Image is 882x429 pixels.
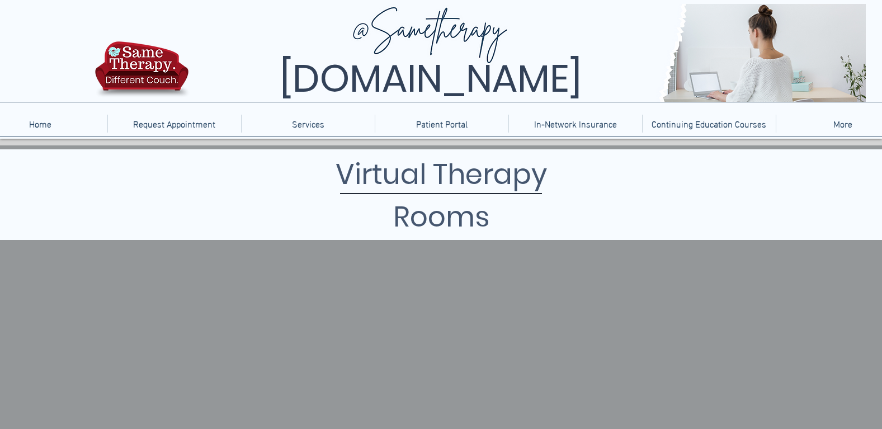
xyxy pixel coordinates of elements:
[271,153,611,238] h1: Virtual Therapy Rooms
[646,115,772,133] p: Continuing Education Courses
[107,115,241,133] a: Request Appointment
[375,115,508,133] a: Patient Portal
[241,115,375,133] div: Services
[642,115,776,133] a: Continuing Education Courses
[508,115,642,133] a: In-Network Insurance
[286,115,330,133] p: Services
[23,115,57,133] p: Home
[191,4,866,102] img: Same Therapy, Different Couch. TelebehavioralHealth.US
[411,115,473,133] p: Patient Portal
[92,40,192,106] img: TBH.US
[529,115,622,133] p: In-Network Insurance
[828,115,858,133] p: More
[128,115,221,133] p: Request Appointment
[280,52,582,105] span: [DOMAIN_NAME]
